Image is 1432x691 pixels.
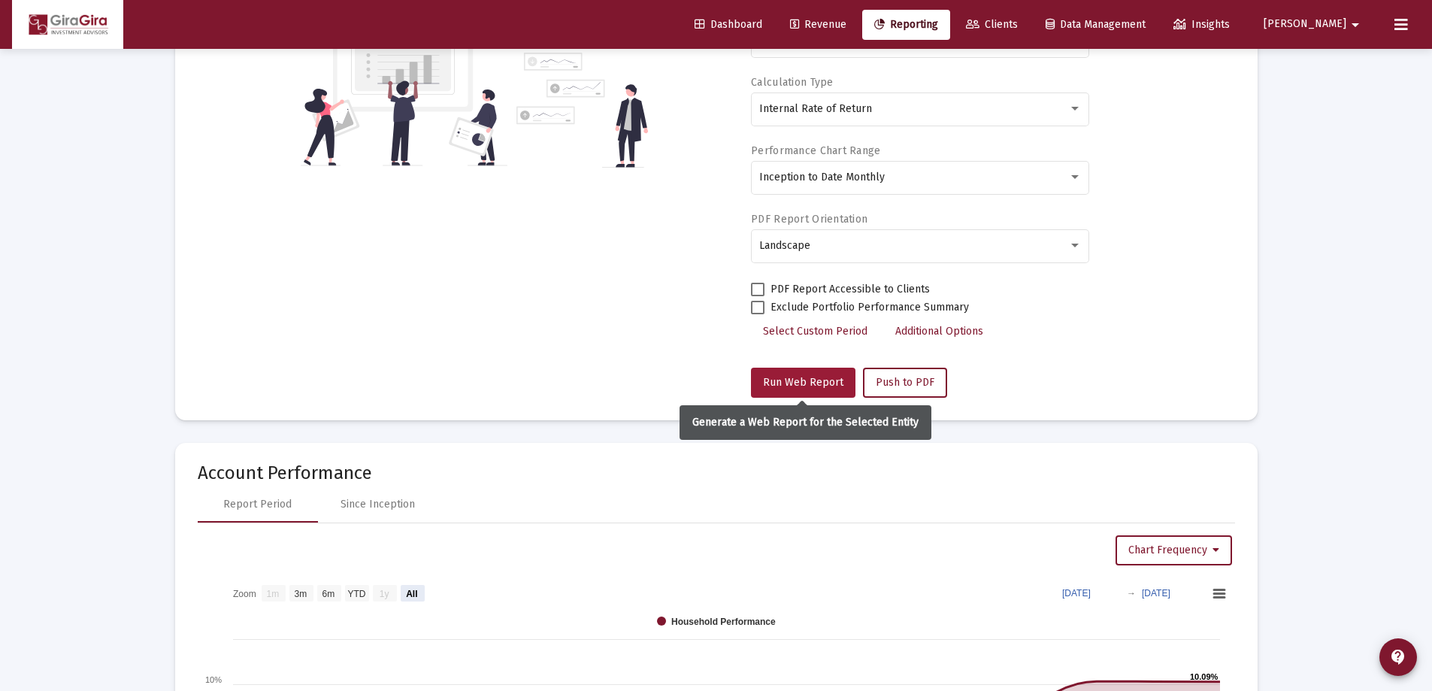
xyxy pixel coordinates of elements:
[759,239,810,252] span: Landscape
[954,10,1030,40] a: Clients
[683,10,774,40] a: Dashboard
[379,588,389,599] text: 1y
[516,53,648,168] img: reporting-alt
[751,144,880,157] label: Performance Chart Range
[406,588,417,599] text: All
[671,617,776,627] text: Household Performance
[770,280,930,299] span: PDF Report Accessible to Clients
[759,102,872,115] span: Internal Rate of Return
[874,18,938,31] span: Reporting
[233,588,256,599] text: Zoom
[1128,544,1219,556] span: Chart Frequency
[966,18,1018,31] span: Clients
[223,497,292,512] div: Report Period
[204,675,221,684] text: 10%
[198,465,1235,480] mat-card-title: Account Performance
[301,19,507,168] img: reporting
[863,368,947,398] button: Push to PDF
[876,376,934,389] span: Push to PDF
[751,368,855,398] button: Run Web Report
[1264,18,1346,31] span: [PERSON_NAME]
[341,497,415,512] div: Since Inception
[895,325,983,338] span: Additional Options
[862,10,950,40] a: Reporting
[1116,535,1232,565] button: Chart Frequency
[1346,10,1364,40] mat-icon: arrow_drop_down
[790,18,846,31] span: Revenue
[1161,10,1242,40] a: Insights
[322,588,335,599] text: 6m
[1142,588,1170,599] text: [DATE]
[1173,18,1230,31] span: Insights
[23,10,112,40] img: Dashboard
[763,325,867,338] span: Select Custom Period
[1389,648,1407,666] mat-icon: contact_support
[695,18,762,31] span: Dashboard
[778,10,858,40] a: Revenue
[770,299,969,317] span: Exclude Portfolio Performance Summary
[1046,18,1146,31] span: Data Management
[751,213,867,226] label: PDF Report Orientation
[1034,10,1158,40] a: Data Management
[1190,672,1219,681] text: 10.09%
[266,588,279,599] text: 1m
[763,376,843,389] span: Run Web Report
[294,588,307,599] text: 3m
[751,76,833,89] label: Calculation Type
[1246,9,1382,39] button: [PERSON_NAME]
[1127,588,1136,599] text: →
[1062,588,1091,599] text: [DATE]
[347,588,365,599] text: YTD
[759,171,885,183] span: Inception to Date Monthly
